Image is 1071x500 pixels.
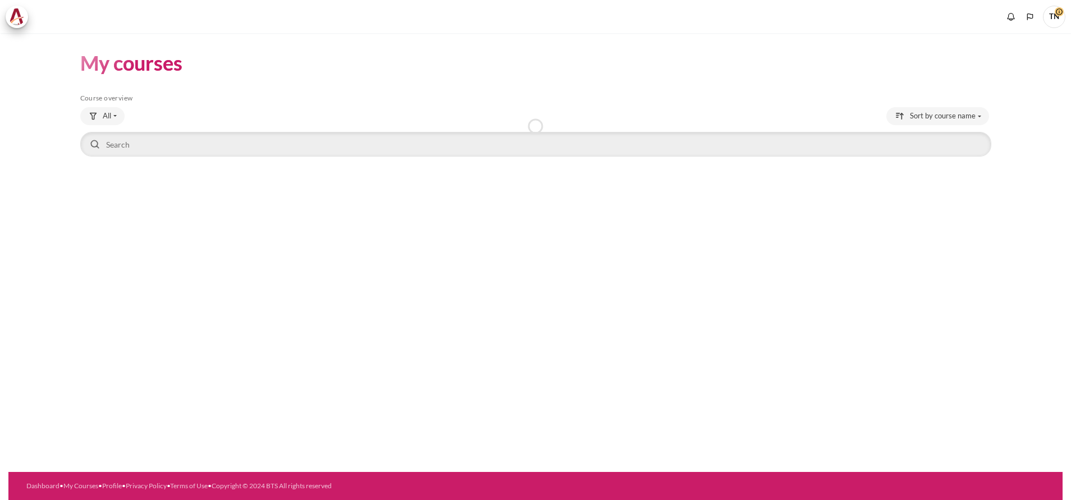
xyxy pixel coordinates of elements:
[26,481,60,490] a: Dashboard
[1043,6,1065,28] span: TN
[8,33,1063,176] section: Content
[63,481,98,490] a: My Courses
[9,8,25,25] img: Architeck
[886,107,989,125] button: Sorting drop-down menu
[80,107,125,125] button: Grouping drop-down menu
[26,481,598,491] div: • • • • •
[1043,6,1065,28] a: User menu
[170,481,208,490] a: Terms of Use
[80,132,991,157] input: Search
[126,481,167,490] a: Privacy Policy
[103,111,111,122] span: All
[102,481,122,490] a: Profile
[80,107,991,159] div: Course overview controls
[910,111,976,122] span: Sort by course name
[80,94,991,103] h5: Course overview
[1003,8,1019,25] div: Show notification window with no new notifications
[1022,8,1038,25] button: Languages
[80,50,182,76] h1: My courses
[212,481,332,490] a: Copyright © 2024 BTS All rights reserved
[6,6,34,28] a: Architeck Architeck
